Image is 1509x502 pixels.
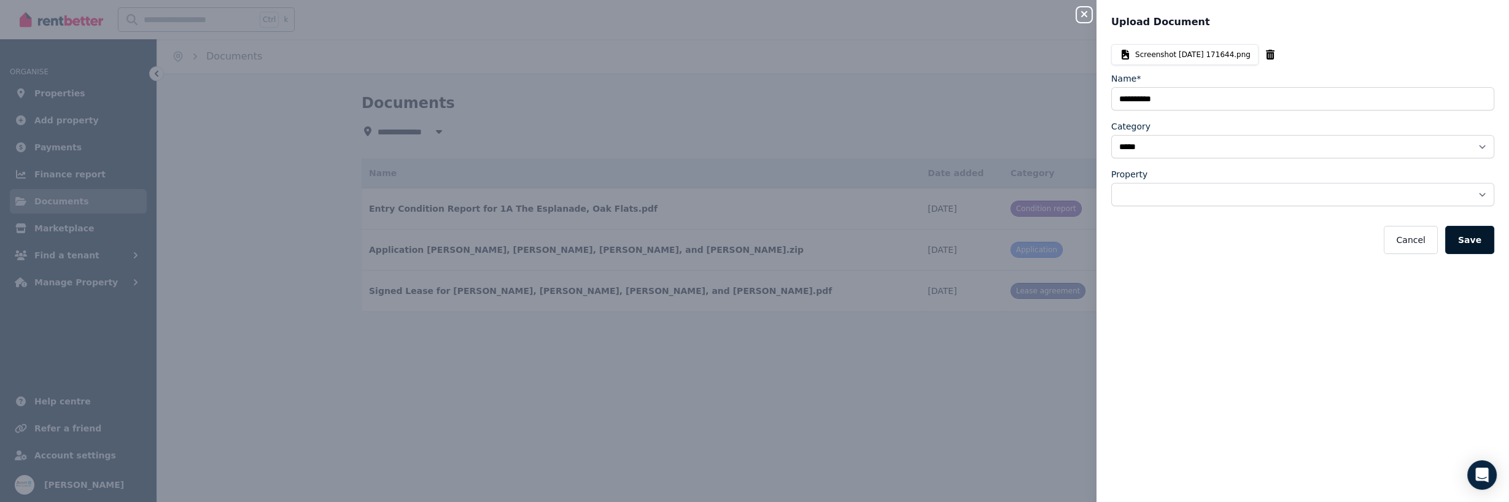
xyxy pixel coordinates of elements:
[1111,168,1147,180] label: Property
[1384,226,1437,254] button: Cancel
[1135,50,1251,60] span: Screenshot [DATE] 171644.png
[1111,15,1209,29] span: Upload Document
[1111,120,1150,133] label: Category
[1111,72,1141,85] label: Name*
[1467,460,1497,490] div: Open Intercom Messenger
[1445,226,1494,254] button: Save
